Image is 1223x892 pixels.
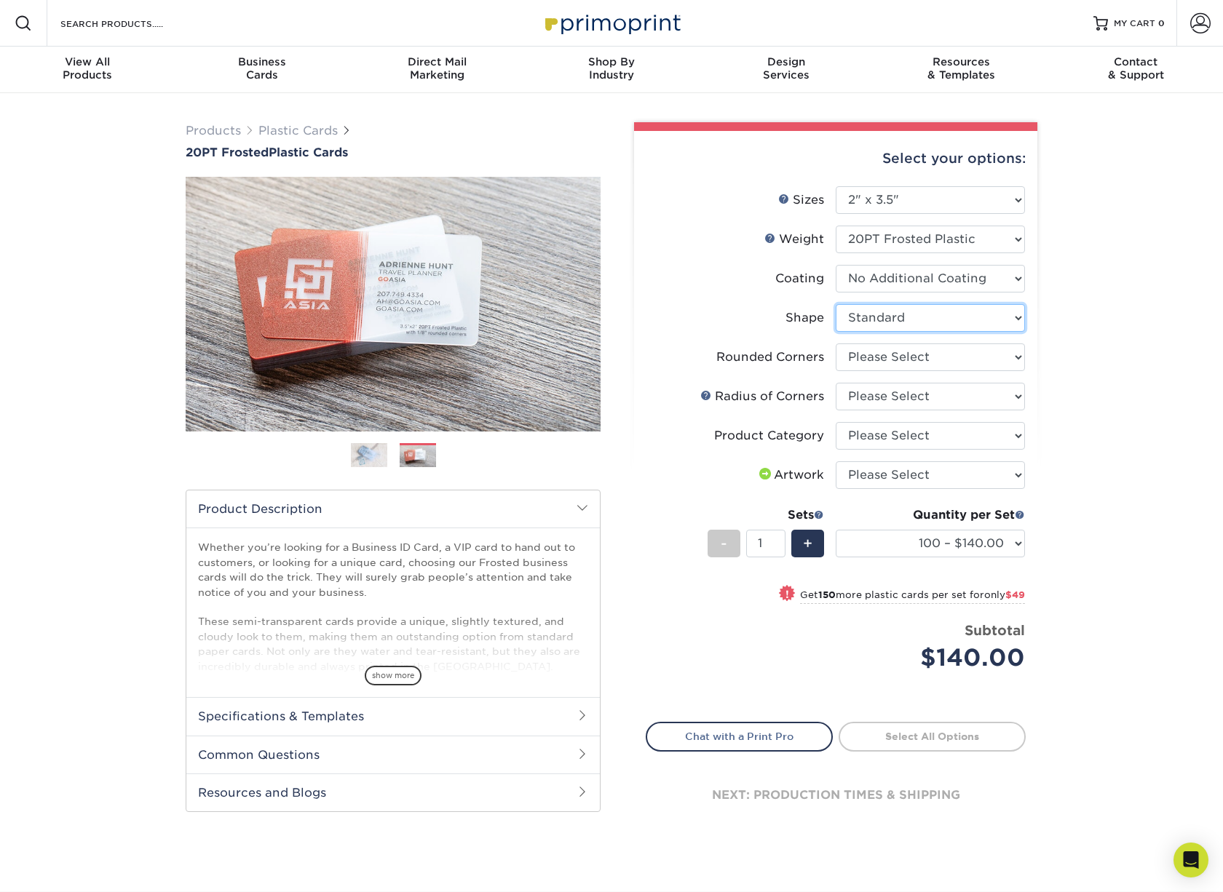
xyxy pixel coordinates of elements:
div: Artwork [756,466,824,484]
span: Resources [874,55,1048,68]
span: Shop By [524,55,699,68]
h2: Resources and Blogs [186,773,600,811]
img: 20PT Frosted 02 [186,161,601,447]
a: Products [186,124,241,138]
span: Design [699,55,874,68]
div: Coating [775,270,824,287]
div: next: production times & shipping [646,752,1026,839]
div: Weight [764,231,824,248]
div: Quantity per Set [836,506,1025,524]
div: & Templates [874,55,1048,81]
div: Marketing [349,55,524,81]
div: Product Category [714,427,824,445]
img: Primoprint [539,7,684,39]
input: SEARCH PRODUCTS..... [59,15,201,32]
a: Chat with a Print Pro [646,722,833,751]
strong: Subtotal [965,622,1025,638]
a: DesignServices [699,47,874,93]
div: & Support [1048,55,1223,81]
a: 20PT FrostedPlastic Cards [186,146,601,159]
h2: Product Description [186,490,600,527]
img: Plastic Cards 02 [400,444,436,469]
a: Plastic Cards [258,124,338,138]
strong: 150 [818,589,836,600]
a: BusinessCards [175,47,349,93]
div: Rounded Corners [716,349,824,366]
div: Cards [175,55,349,81]
span: $49 [1005,589,1025,600]
span: 20PT Frosted [186,146,269,159]
small: Get more plastic cards per set for [800,589,1025,604]
div: Industry [524,55,699,81]
img: Plastic Cards 01 [351,442,387,468]
a: Direct MailMarketing [349,47,524,93]
div: Sets [708,506,824,524]
a: Contact& Support [1048,47,1223,93]
h2: Specifications & Templates [186,697,600,735]
span: - [721,533,727,554]
span: only [984,589,1025,600]
span: 0 [1158,18,1165,28]
a: Shop ByIndustry [524,47,699,93]
span: show more [365,666,421,685]
span: + [803,533,812,554]
p: Whether you’re looking for a Business ID Card, a VIP card to hand out to customers, or looking fo... [198,540,588,867]
h1: Plastic Cards [186,146,601,159]
span: Contact [1048,55,1223,68]
a: Select All Options [839,722,1026,751]
div: Open Intercom Messenger [1173,843,1208,877]
h2: Common Questions [186,736,600,773]
div: Services [699,55,874,81]
div: Sizes [778,191,824,209]
div: $140.00 [847,640,1025,675]
a: Resources& Templates [874,47,1048,93]
span: Business [175,55,349,68]
span: Direct Mail [349,55,524,68]
span: MY CART [1114,17,1155,30]
div: Shape [785,309,824,327]
div: Select your options: [646,131,1026,186]
div: Radius of Corners [700,388,824,405]
span: ! [785,586,789,602]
